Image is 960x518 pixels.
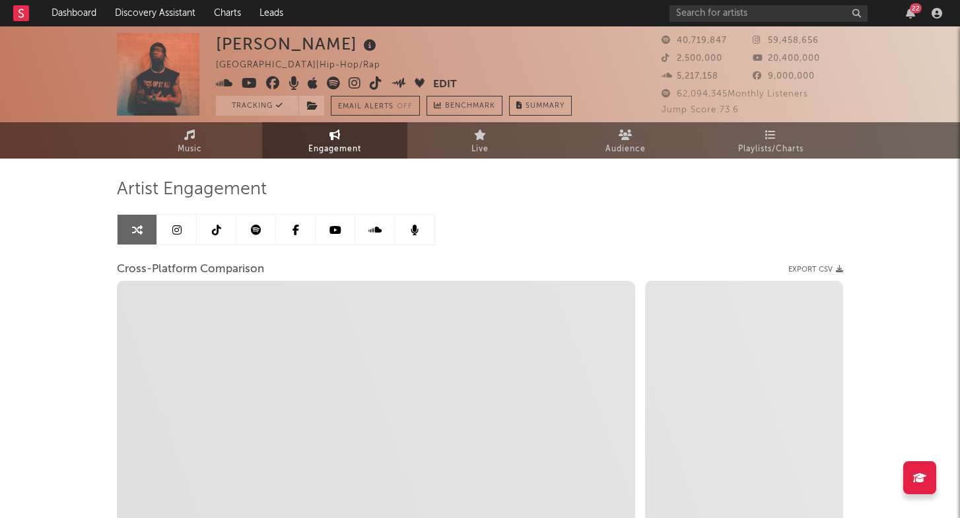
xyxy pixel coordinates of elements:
span: Jump Score: 73.6 [662,106,739,114]
span: 9,000,000 [753,72,815,81]
button: 22 [906,8,915,18]
a: Engagement [262,122,407,159]
span: Summary [526,102,565,110]
button: Tracking [216,96,298,116]
button: Edit [433,77,457,93]
input: Search for artists [669,5,868,22]
button: Export CSV [788,266,843,274]
a: Music [117,122,262,159]
span: 5,217,158 [662,72,718,81]
span: Engagement [308,141,361,157]
span: 62,094,345 Monthly Listeners [662,90,808,98]
a: Audience [553,122,698,159]
button: Email AlertsOff [331,96,420,116]
span: 20,400,000 [753,54,820,63]
span: Live [471,141,489,157]
span: 2,500,000 [662,54,722,63]
span: Music [178,141,202,157]
span: Artist Engagement [117,182,267,198]
div: [GEOGRAPHIC_DATA] | Hip-Hop/Rap [216,57,395,73]
span: Cross-Platform Comparison [117,262,264,277]
div: [PERSON_NAME] [216,33,380,55]
em: Off [397,103,413,110]
span: Benchmark [445,98,495,114]
span: Audience [605,141,646,157]
a: Benchmark [427,96,502,116]
button: Summary [509,96,572,116]
span: 59,458,656 [753,36,819,45]
span: Playlists/Charts [738,141,804,157]
a: Playlists/Charts [698,122,843,159]
span: 40,719,847 [662,36,727,45]
div: 22 [910,3,922,13]
a: Live [407,122,553,159]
